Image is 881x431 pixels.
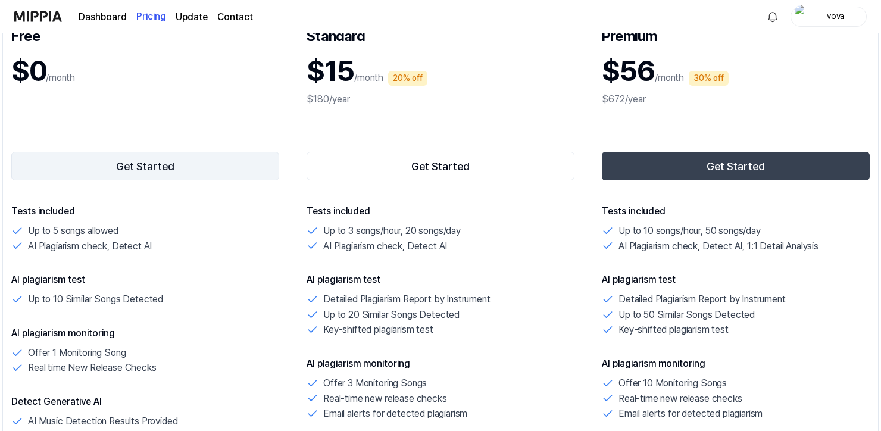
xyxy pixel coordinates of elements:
p: AI plagiarism test [307,273,574,287]
a: Pricing [136,1,166,33]
button: Get Started [307,152,574,180]
p: Tests included [307,204,574,218]
div: Standard [307,26,574,45]
p: Up to 10 Similar Songs Detected [28,292,163,307]
p: Up to 3 songs/hour, 20 songs/day [323,223,461,239]
p: /month [655,71,684,85]
a: Update [176,10,208,24]
p: Offer 10 Monitoring Songs [618,376,727,391]
button: profilevova [791,7,867,27]
p: Email alerts for detected plagiarism [618,406,763,421]
h1: $0 [11,49,46,92]
p: AI Plagiarism check, Detect AI [28,239,152,254]
h1: $56 [602,49,655,92]
p: Detailed Plagiarism Report by Instrument [618,292,786,307]
div: $180/year [307,92,574,107]
p: Real time New Release Checks [28,360,157,376]
p: AI plagiarism monitoring [602,357,870,371]
p: AI plagiarism monitoring [307,357,574,371]
p: Up to 50 Similar Songs Detected [618,307,755,323]
img: 알림 [766,10,780,24]
p: Offer 3 Monitoring Songs [323,376,427,391]
p: /month [354,71,383,85]
div: 20% off [388,71,427,86]
p: Detect Generative AI [11,395,279,409]
p: AI Music Detection Results Provided [28,414,177,429]
a: Dashboard [79,10,127,24]
p: AI plagiarism test [11,273,279,287]
p: Tests included [602,204,870,218]
a: Contact [217,10,253,24]
img: profile [795,5,809,29]
p: AI plagiarism monitoring [11,326,279,341]
h1: $15 [307,49,354,92]
p: Key-shifted plagiarism test [323,322,433,338]
p: Detailed Plagiarism Report by Instrument [323,292,491,307]
div: 30% off [689,71,729,86]
div: Premium [602,26,870,45]
p: Up to 20 Similar Songs Detected [323,307,460,323]
p: AI Plagiarism check, Detect AI [323,239,447,254]
p: Up to 10 songs/hour, 50 songs/day [618,223,761,239]
button: Get Started [11,152,279,180]
a: Get Started [602,149,870,183]
p: Up to 5 songs allowed [28,223,118,239]
p: Tests included [11,204,279,218]
p: Real-time new release checks [323,391,447,407]
p: Key-shifted plagiarism test [618,322,729,338]
p: Email alerts for detected plagiarism [323,406,467,421]
div: Free [11,26,279,45]
p: AI Plagiarism check, Detect AI, 1:1 Detail Analysis [618,239,818,254]
div: vova [813,10,859,23]
p: Real-time new release checks [618,391,742,407]
p: Offer 1 Monitoring Song [28,345,126,361]
p: /month [46,71,75,85]
button: Get Started [602,152,870,180]
div: $672/year [602,92,870,107]
a: Get Started [307,149,574,183]
a: Get Started [11,149,279,183]
p: AI plagiarism test [602,273,870,287]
